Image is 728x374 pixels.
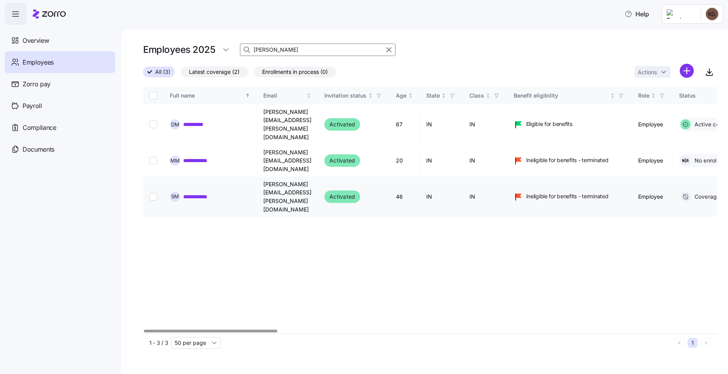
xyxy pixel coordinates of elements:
button: 1 [688,338,698,348]
div: Not sorted [408,93,413,98]
div: Not sorted [441,93,446,98]
input: Select all records [149,92,157,100]
span: Payroll [23,101,42,111]
div: Status [679,91,726,100]
input: Select record 3 [149,193,157,201]
div: Not sorted [610,93,615,98]
span: Eligible for benefits [526,120,572,128]
span: Activated [329,156,355,165]
span: Help [625,9,649,19]
td: 67 [390,105,420,145]
td: IN [420,177,463,217]
th: Invitation statusNot sorted [318,87,390,105]
td: IN [420,145,463,177]
td: IN [463,145,507,177]
span: M M [170,158,180,163]
div: Not sorted [368,93,373,98]
div: Not sorted [651,93,656,98]
button: Actions [635,66,670,78]
td: Employee [632,177,673,217]
a: Documents [5,138,115,160]
td: [PERSON_NAME][EMAIL_ADDRESS][PERSON_NAME][DOMAIN_NAME] [257,177,318,217]
img: b34cea83cf096b89a2fb04a6d3fa81b3 [706,8,718,20]
th: EmailNot sorted [257,87,318,105]
button: Previous page [674,338,684,348]
a: Overview [5,30,115,51]
div: Email [263,91,305,100]
div: Not sorted [485,93,491,98]
span: Overview [23,36,49,45]
input: Select record 2 [149,157,157,164]
svg: add icon [680,64,694,78]
td: Employee [632,105,673,145]
span: Ineligible for benefits - terminated [526,156,609,164]
input: Select record 1 [149,121,157,128]
span: Actions [638,70,657,75]
div: Invitation status [324,91,366,100]
th: Full nameSorted ascending [164,87,257,105]
div: Class [469,91,484,100]
span: Documents [23,145,54,154]
div: Full name [170,91,244,100]
button: Help [618,6,655,22]
div: Age [396,91,406,100]
span: Ineligible for benefits - terminated [526,192,609,200]
span: S M [171,194,179,199]
span: All (3) [155,67,170,77]
td: Employee [632,145,673,177]
img: Employer logo [667,9,695,19]
div: Benefit eligibility [514,91,609,100]
div: Not sorted [306,93,311,98]
span: 1 - 3 / 3 [149,339,168,347]
td: 46 [390,177,420,217]
a: Payroll [5,95,115,117]
span: D M [171,122,179,127]
a: Zorro pay [5,73,115,95]
div: Sorted ascending [245,93,250,98]
td: [PERSON_NAME][EMAIL_ADDRESS][DOMAIN_NAME] [257,145,318,177]
span: Activated [329,120,355,129]
td: [PERSON_NAME][EMAIL_ADDRESS][PERSON_NAME][DOMAIN_NAME] [257,105,318,145]
span: Latest coverage (2) [189,67,240,77]
th: AgeNot sorted [390,87,420,105]
td: IN [420,105,463,145]
span: Enrollments in process (0) [262,67,328,77]
th: ClassNot sorted [463,87,507,105]
button: Next page [701,338,711,348]
div: Role [638,91,649,100]
td: IN [463,177,507,217]
span: Employees [23,58,54,67]
th: RoleNot sorted [632,87,673,105]
td: 20 [390,145,420,177]
a: Compliance [5,117,115,138]
div: State [426,91,440,100]
span: Compliance [23,123,56,133]
input: Search Employees [240,44,395,56]
span: Activated [329,192,355,201]
a: Employees [5,51,115,73]
h1: Employees 2025 [143,44,215,56]
th: Benefit eligibilityNot sorted [507,87,632,105]
th: StateNot sorted [420,87,463,105]
span: Zorro pay [23,79,51,89]
td: IN [463,105,507,145]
